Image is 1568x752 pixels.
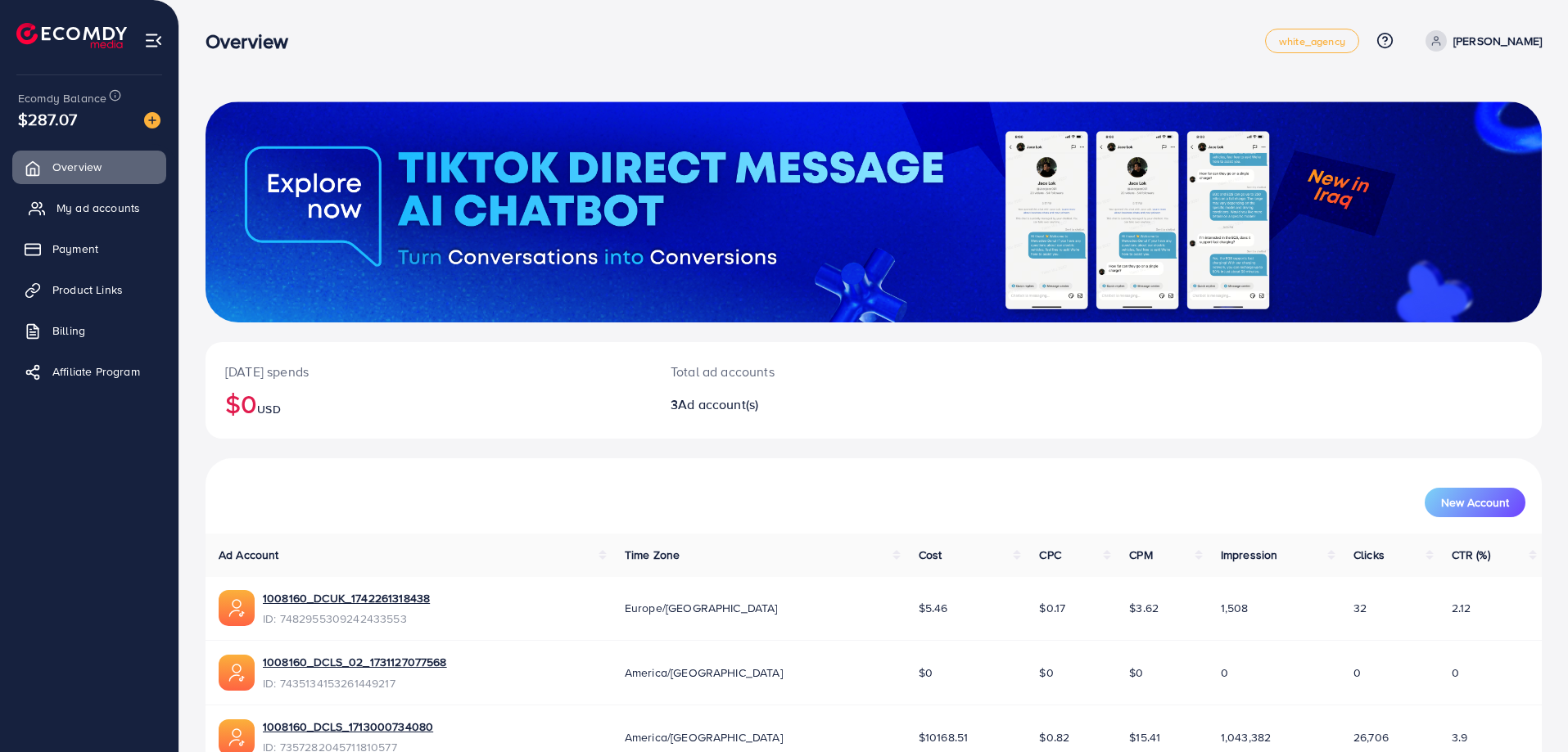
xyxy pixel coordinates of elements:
[52,159,102,175] span: Overview
[144,31,163,50] img: menu
[671,397,965,412] h2: 3
[1353,600,1367,616] span: 32
[12,232,166,265] a: Payment
[919,729,968,745] span: $10168.51
[219,655,255,691] img: ic-ads-acc.e4c84228.svg
[1441,497,1509,508] span: New Account
[625,729,783,745] span: America/[GEOGRAPHIC_DATA]
[263,590,430,606] a: 1008160_DCUK_1742261318438
[919,600,948,616] span: $5.46
[219,590,255,626] img: ic-ads-acc.e4c84228.svg
[52,281,123,298] span: Product Links
[625,600,778,616] span: Europe/[GEOGRAPHIC_DATA]
[52,322,85,339] span: Billing
[1279,36,1345,47] span: white_agency
[1452,547,1490,563] span: CTR (%)
[1221,664,1228,681] span: 0
[206,29,301,53] h3: Overview
[1265,29,1359,53] a: white_agency
[919,547,942,563] span: Cost
[52,363,140,380] span: Affiliate Program
[263,654,447,670] a: 1008160_DCLS_02_1731127077568
[1039,547,1060,563] span: CPC
[1419,30,1542,52] a: [PERSON_NAME]
[16,23,127,48] img: logo
[1129,729,1160,745] span: $15.41
[1039,600,1065,616] span: $0.17
[263,610,430,627] span: ID: 7482955309242433553
[52,241,98,257] span: Payment
[1353,664,1361,681] span: 0
[1452,664,1459,681] span: 0
[12,151,166,183] a: Overview
[919,664,933,681] span: $0
[1353,547,1385,563] span: Clicks
[219,547,279,563] span: Ad Account
[12,355,166,388] a: Affiliate Program
[1221,729,1271,745] span: 1,043,382
[1453,31,1542,51] p: [PERSON_NAME]
[18,90,106,106] span: Ecomdy Balance
[1129,600,1159,616] span: $3.62
[1452,600,1471,616] span: 2.12
[225,362,631,381] p: [DATE] spends
[1129,547,1152,563] span: CPM
[625,664,783,681] span: America/[GEOGRAPHIC_DATA]
[1425,488,1525,517] button: New Account
[257,401,280,417] span: USD
[1221,547,1278,563] span: Impression
[12,314,166,347] a: Billing
[678,395,758,413] span: Ad account(s)
[18,107,77,131] span: $287.07
[1039,664,1053,681] span: $0
[625,547,680,563] span: Time Zone
[263,675,447,691] span: ID: 7435134153261449217
[1039,729,1069,745] span: $0.82
[1452,729,1467,745] span: 3.9
[144,112,160,128] img: image
[1353,729,1389,745] span: 26,706
[12,273,166,306] a: Product Links
[263,718,433,735] a: 1008160_DCLS_1713000734080
[1129,664,1143,681] span: $0
[1221,600,1249,616] span: 1,508
[225,388,631,419] h2: $0
[671,362,965,381] p: Total ad accounts
[56,200,140,216] span: My ad accounts
[12,191,166,224] a: My ad accounts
